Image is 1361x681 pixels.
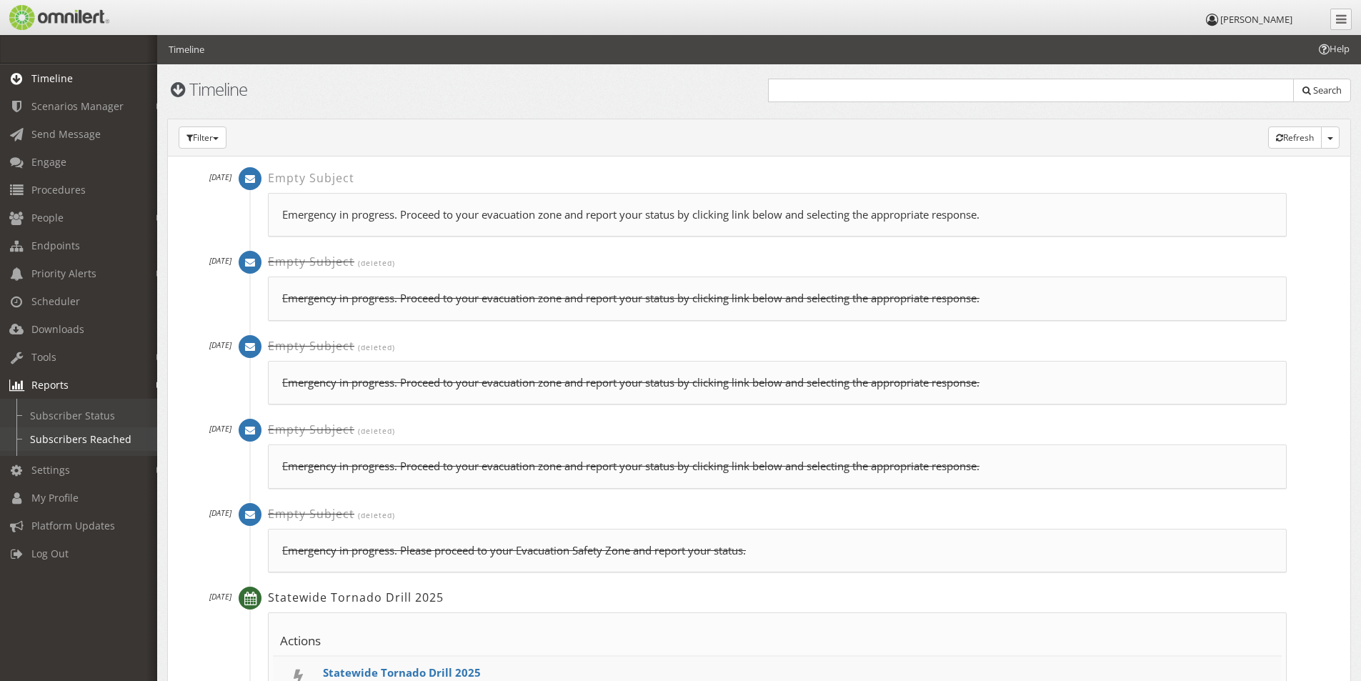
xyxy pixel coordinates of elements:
span: [PERSON_NAME] [1220,13,1292,26]
span: Engage [31,155,66,169]
span: Scenarios Manager [31,99,124,113]
li: Timeline [169,43,204,56]
span: My Profile [31,491,79,504]
span: Help [32,10,61,23]
small: (deleted) [358,342,395,352]
span: People [31,211,64,224]
a: Statewide Tornado Drill 2025 [323,665,481,680]
small: [DATE] [209,339,231,350]
small: [DATE] [209,423,231,434]
small: (deleted) [358,258,395,268]
span: Platform Updates [31,519,115,532]
span: Tools [31,350,56,364]
span: Empty Subject [268,422,354,437]
a: Collapse Menu [1330,9,1352,30]
small: [DATE] [209,591,231,602]
small: (deleted) [358,510,395,520]
h1: Timeline [167,80,750,99]
p: Emergency in progress. Proceed to your evacuation zone and report your status by clicking link be... [282,459,1272,474]
span: Reports [31,378,69,392]
img: Omnilert [7,5,109,30]
span: Settings [31,463,70,477]
span: Send Message [31,127,101,141]
button: Search [1293,79,1351,102]
th: Actions [273,627,1282,656]
span: Endpoints [31,239,80,252]
p: Emergency in progress. Please proceed to your Evacuation Safety Zone and report your status. [282,543,1272,558]
button: Refresh [1268,126,1322,149]
button: Filter [179,126,226,149]
span: Downloads [31,322,84,336]
span: Priority Alerts [31,267,96,280]
small: [DATE] [209,172,231,182]
h2: Statewide Tornado Drill 2025 [268,590,1287,605]
span: Search [1313,84,1342,96]
span: Empty Subject [268,254,354,269]
span: Empty Subject [268,506,354,522]
small: (deleted) [358,426,395,436]
span: Empty Subject [268,338,354,354]
span: Scheduler [31,294,80,308]
p: Emergency in progress. Proceed to your evacuation zone and report your status by clicking link be... [282,375,1272,390]
span: Log Out [31,547,69,560]
span: Help [1317,42,1350,56]
small: [DATE] [209,507,231,518]
span: Empty Subject [268,170,354,186]
p: Emergency in progress. Proceed to your evacuation zone and report your status by clicking link be... [282,291,1272,306]
p: Emergency in progress. Proceed to your evacuation zone and report your status by clicking link be... [282,207,1272,222]
small: [DATE] [209,255,231,266]
span: Timeline [31,71,73,85]
span: Procedures [31,183,86,197]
